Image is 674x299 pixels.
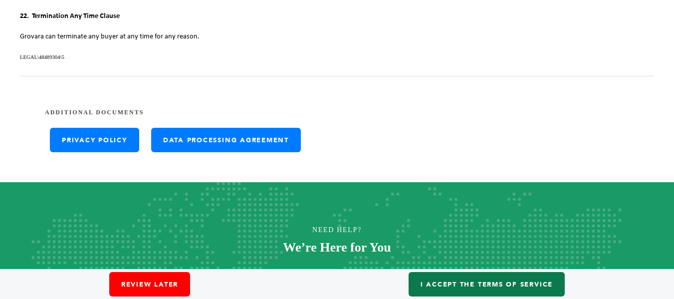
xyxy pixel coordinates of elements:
a: Privacy Policy [50,128,139,152]
span: 22. Termination Any Time Clause [20,12,120,20]
a: Data Processing Agreement [151,128,301,152]
h4: Additional Documents [45,101,629,123]
a: I accept the Terms of Service [409,272,565,297]
a: Review Later [109,272,190,297]
span: Grovara can terminate any buyer at any time for any reason. [20,33,200,40]
p: Need Help? [34,223,641,238]
strong: We’re Here for You [283,240,391,255]
span: LEGAL\48489304\5 [20,54,64,60]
